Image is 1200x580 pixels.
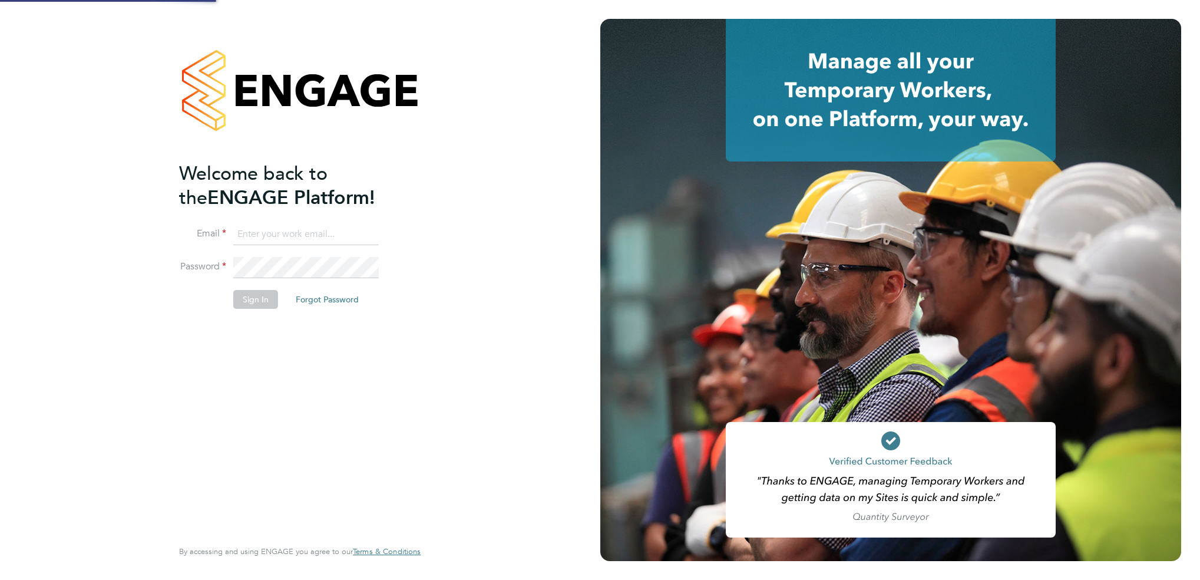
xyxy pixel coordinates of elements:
[353,547,421,556] a: Terms & Conditions
[179,261,226,273] label: Password
[179,546,421,556] span: By accessing and using ENGAGE you agree to our
[179,162,409,210] h2: ENGAGE Platform!
[179,228,226,240] label: Email
[353,546,421,556] span: Terms & Conditions
[179,162,328,209] span: Welcome back to the
[233,290,278,309] button: Sign In
[286,290,368,309] button: Forgot Password
[233,224,379,245] input: Enter your work email...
